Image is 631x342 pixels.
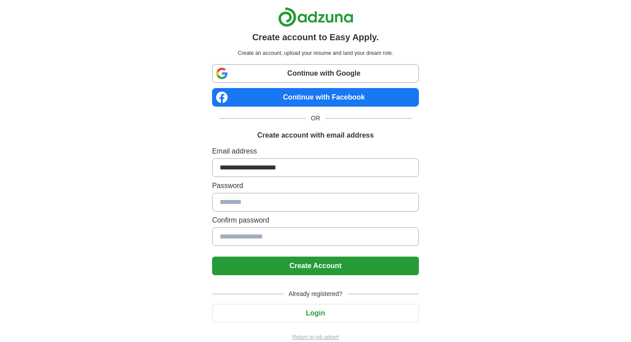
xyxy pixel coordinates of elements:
img: Adzuna logo [278,7,353,27]
span: Already registered? [283,289,348,299]
p: Create an account, upload your resume and land your dream role. [214,49,417,57]
label: Confirm password [212,215,419,226]
a: Return to job advert [212,333,419,341]
label: Password [212,181,419,191]
label: Email address [212,146,419,157]
button: Create Account [212,257,419,275]
h1: Create account with email address [257,130,374,141]
a: Continue with Google [212,64,419,83]
a: Login [212,309,419,317]
a: Continue with Facebook [212,88,419,107]
h1: Create account to Easy Apply. [252,31,379,44]
button: Login [212,304,419,323]
span: OR [306,114,325,123]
